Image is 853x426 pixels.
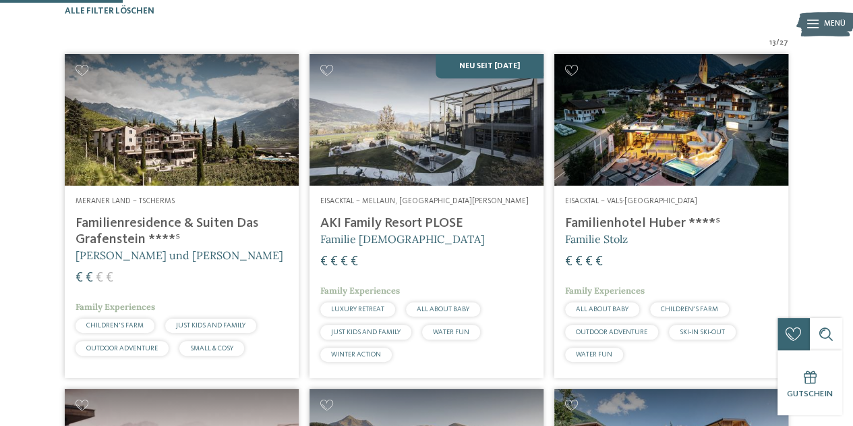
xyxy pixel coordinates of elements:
[86,322,144,329] span: CHILDREN’S FARM
[576,306,628,313] span: ALL ABOUT BABY
[433,329,469,336] span: WATER FUN
[565,197,697,205] span: Eisacktal – Vals-[GEOGRAPHIC_DATA]
[417,306,469,313] span: ALL ABOUT BABY
[96,271,103,285] span: €
[65,7,154,16] span: Alle Filter löschen
[65,54,299,378] a: Familienhotels gesucht? Hier findet ihr die besten! Meraner Land – Tscherms Familienresidence & S...
[320,285,400,296] span: Family Experiences
[576,329,647,336] span: OUTDOOR ADVENTURE
[565,285,645,296] span: Family Experiences
[76,301,155,313] span: Family Experiences
[341,255,348,269] span: €
[351,255,358,269] span: €
[76,248,283,262] span: [PERSON_NAME] und [PERSON_NAME]
[787,390,833,398] span: Gutschein
[565,215,777,232] h4: Familienhotel Huber ****ˢ
[585,255,593,269] span: €
[76,271,83,285] span: €
[576,351,612,358] span: WATER FUN
[320,232,485,246] span: Familie [DEMOGRAPHIC_DATA]
[780,38,788,49] span: 27
[310,54,543,186] img: Familienhotels gesucht? Hier findet ihr die besten!
[320,215,533,232] h4: AKI Family Resort PLOSE
[106,271,113,285] span: €
[86,271,93,285] span: €
[331,351,381,358] span: WINTER ACTION
[776,38,780,49] span: /
[680,329,725,336] span: SKI-IN SKI-OUT
[330,255,338,269] span: €
[554,54,788,186] img: Familienhotels gesucht? Hier findet ihr die besten!
[190,345,233,352] span: SMALL & COSY
[331,329,401,336] span: JUST KIDS AND FAMILY
[86,345,158,352] span: OUTDOOR ADVENTURE
[595,255,603,269] span: €
[176,322,245,329] span: JUST KIDS AND FAMILY
[76,197,175,205] span: Meraner Land – Tscherms
[575,255,583,269] span: €
[320,197,529,205] span: Eisacktal – Mellaun, [GEOGRAPHIC_DATA][PERSON_NAME]
[661,306,718,313] span: CHILDREN’S FARM
[554,54,788,378] a: Familienhotels gesucht? Hier findet ihr die besten! Eisacktal – Vals-[GEOGRAPHIC_DATA] Familienho...
[320,255,328,269] span: €
[777,350,842,415] a: Gutschein
[565,255,572,269] span: €
[65,54,299,186] img: Familienhotels gesucht? Hier findet ihr die besten!
[76,215,288,248] h4: Familienresidence & Suiten Das Grafenstein ****ˢ
[331,306,384,313] span: LUXURY RETREAT
[565,232,628,246] span: Familie Stolz
[310,54,543,378] a: Familienhotels gesucht? Hier findet ihr die besten! NEU seit [DATE] Eisacktal – Mellaun, [GEOGRAP...
[769,38,776,49] span: 13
